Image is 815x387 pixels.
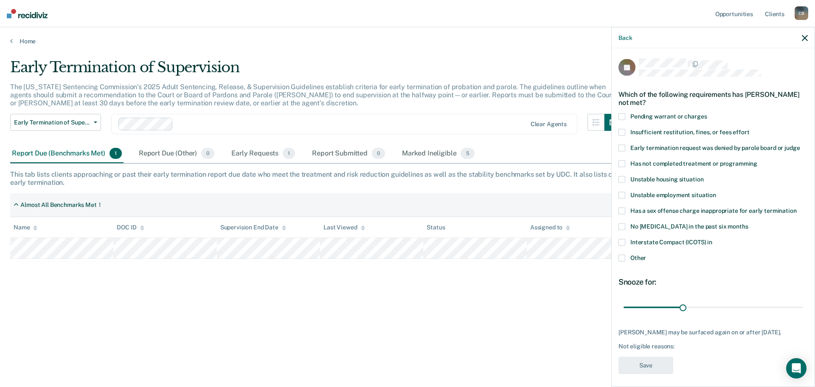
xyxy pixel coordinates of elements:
span: Pending warrant or charges [630,113,707,119]
div: Report Submitted [310,144,387,163]
img: Recidiviz [7,9,48,18]
div: Supervision End Date [220,224,286,231]
div: Assigned to [530,224,570,231]
span: Unstable housing situation [630,175,703,182]
span: Other [630,254,646,261]
span: Has not completed treatment or programming [630,160,757,167]
span: 5 [461,148,474,159]
button: Back [618,34,632,41]
div: 1 [98,201,101,209]
span: 1 [110,148,122,159]
span: Has a sex offense charge inappropriate for early termination [630,207,797,214]
div: Snooze for: [618,277,808,286]
div: This tab lists clients approaching or past their early termination report due date who meet the t... [10,170,805,186]
div: Open Intercom Messenger [786,358,807,379]
span: Insufficient restitution, fines, or fees effort [630,128,749,135]
span: 0 [201,148,214,159]
div: Marked Ineligible [400,144,476,163]
span: Early Termination of Supervision [14,119,90,126]
div: Report Due (Other) [137,144,216,163]
div: Not eligible reasons: [618,343,808,350]
a: Home [10,37,805,45]
div: Early Requests [230,144,297,163]
span: No [MEDICAL_DATA] in the past six months [630,223,748,229]
div: Last Viewed [323,224,365,231]
span: Unstable employment situation [630,191,716,198]
div: Status [427,224,445,231]
div: Clear agents [531,121,567,128]
div: Report Due (Benchmarks Met) [10,144,124,163]
span: 1 [283,148,295,159]
div: Which of the following requirements has [PERSON_NAME] not met? [618,83,808,113]
button: Save [618,356,673,374]
p: The [US_STATE] Sentencing Commission’s 2025 Adult Sentencing, Release, & Supervision Guidelines e... [10,83,614,107]
div: DOC ID [117,224,144,231]
div: [PERSON_NAME] may be surfaced again on or after [DATE]. [618,328,808,336]
span: Interstate Compact (ICOTS) in [630,238,712,245]
div: Name [14,224,37,231]
span: Early termination request was denied by parole board or judge [630,144,800,151]
span: 0 [372,148,385,159]
div: Early Termination of Supervision [10,59,621,83]
div: C B [795,6,808,20]
div: Almost All Benchmarks Met [20,201,97,209]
